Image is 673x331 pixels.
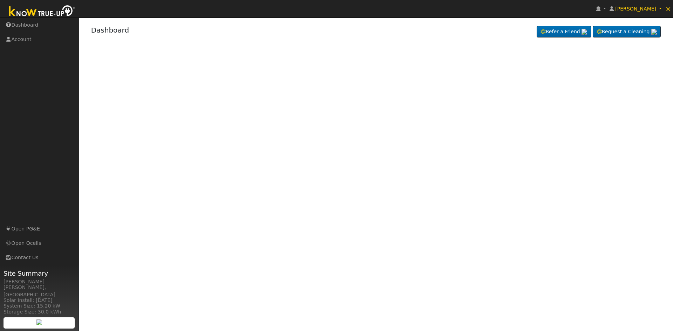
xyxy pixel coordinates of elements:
a: Request a Cleaning [593,26,661,38]
div: [PERSON_NAME] [4,278,75,285]
img: retrieve [36,319,42,325]
div: Solar Install: [DATE] [4,297,75,304]
span: Site Summary [4,269,75,278]
img: retrieve [582,29,587,35]
div: [PERSON_NAME], [GEOGRAPHIC_DATA] [4,284,75,298]
span: [PERSON_NAME] [615,6,656,12]
a: Refer a Friend [537,26,591,38]
a: Dashboard [91,26,129,34]
img: retrieve [651,29,657,35]
div: Storage Size: 30.0 kWh [4,308,75,316]
div: System Size: 15.20 kW [4,302,75,310]
img: Know True-Up [5,4,79,20]
span: × [665,5,671,13]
